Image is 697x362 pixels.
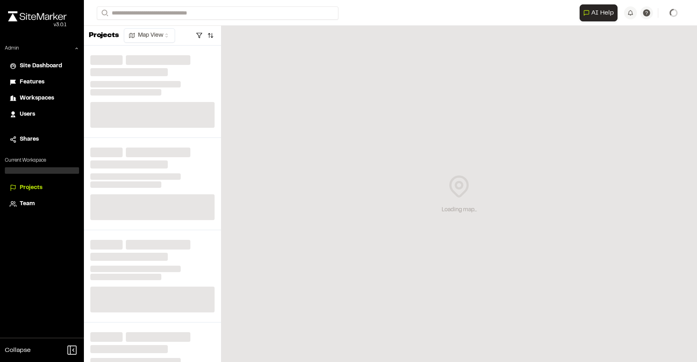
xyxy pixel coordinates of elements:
[10,183,74,192] a: Projects
[5,345,31,355] span: Collapse
[10,135,74,144] a: Shares
[10,78,74,87] a: Features
[10,110,74,119] a: Users
[20,200,35,208] span: Team
[20,135,39,144] span: Shares
[10,62,74,71] a: Site Dashboard
[10,94,74,103] a: Workspaces
[591,8,614,18] span: AI Help
[8,11,67,21] img: rebrand.png
[20,62,62,71] span: Site Dashboard
[580,4,618,21] button: Open AI Assistant
[442,206,477,214] div: Loading map...
[5,45,19,52] p: Admin
[89,30,119,41] p: Projects
[5,157,79,164] p: Current Workspace
[20,78,44,87] span: Features
[20,110,35,119] span: Users
[10,200,74,208] a: Team
[8,21,67,29] div: Oh geez...please don't...
[20,183,42,192] span: Projects
[20,94,54,103] span: Workspaces
[97,6,111,20] button: Search
[580,4,621,21] div: Open AI Assistant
